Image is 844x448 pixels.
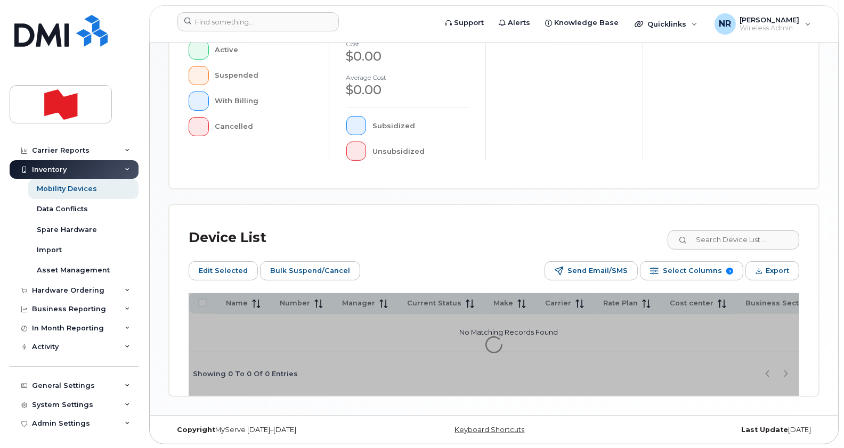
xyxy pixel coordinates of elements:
[215,40,312,60] div: Active
[177,426,215,434] strong: Copyright
[177,12,339,31] input: Find something...
[199,263,248,279] span: Edit Selected
[602,426,819,434] div: [DATE]
[346,81,469,99] div: $0.00
[215,66,312,85] div: Suspended
[554,18,619,28] span: Knowledge Base
[346,40,469,47] h4: cost
[647,20,686,28] span: Quicklinks
[707,13,818,35] div: Nancy Robitaille
[740,24,800,32] span: Wireless Admin
[567,263,628,279] span: Send Email/SMS
[508,18,530,28] span: Alerts
[189,224,266,252] div: Device List
[169,426,386,434] div: MyServe [DATE]–[DATE]
[726,268,733,275] span: 9
[215,92,312,111] div: With Billing
[668,230,799,250] input: Search Device List ...
[455,426,524,434] a: Keyboard Shortcuts
[745,261,799,280] button: Export
[538,12,626,34] a: Knowledge Base
[766,263,789,279] span: Export
[372,116,468,135] div: Subsidized
[189,261,258,280] button: Edit Selected
[437,12,491,34] a: Support
[740,15,800,24] span: [PERSON_NAME]
[741,426,788,434] strong: Last Update
[346,47,469,65] div: $0.00
[215,117,312,136] div: Cancelled
[491,12,538,34] a: Alerts
[719,18,731,30] span: NR
[454,18,484,28] span: Support
[663,263,722,279] span: Select Columns
[640,261,743,280] button: Select Columns 9
[260,261,360,280] button: Bulk Suspend/Cancel
[372,142,468,161] div: Unsubsidized
[270,263,350,279] span: Bulk Suspend/Cancel
[627,13,705,35] div: Quicklinks
[545,261,638,280] button: Send Email/SMS
[346,74,469,81] h4: Average cost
